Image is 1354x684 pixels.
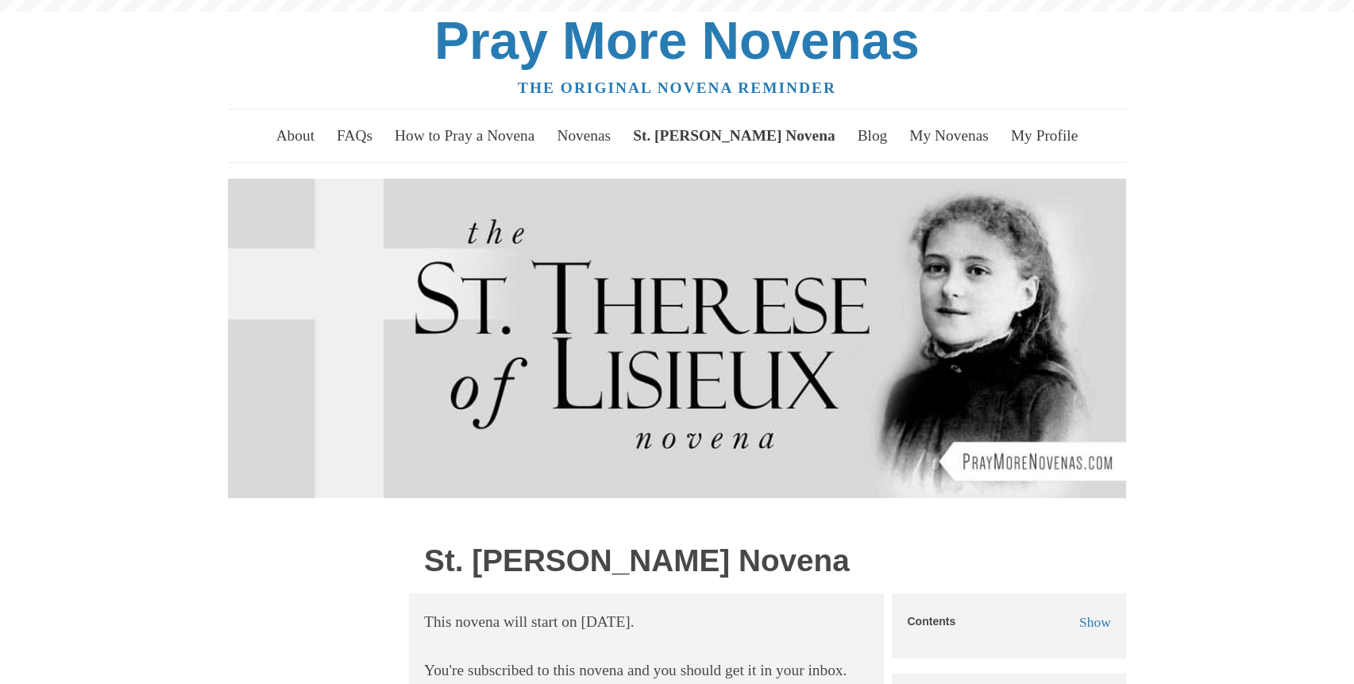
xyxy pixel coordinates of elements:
a: About [267,114,324,158]
a: The original novena reminder [518,79,836,96]
a: St. [PERSON_NAME] Novena [624,114,845,158]
a: FAQs [328,114,382,158]
a: My Novenas [901,114,998,158]
a: Pray More Novenas [434,11,920,70]
span: Show [1079,614,1111,630]
a: My Profile [1001,114,1087,158]
a: Novenas [548,114,620,158]
img: Join in praying the St. Therese Novena [228,179,1126,499]
p: This novena will start on [DATE]. [424,609,869,636]
a: Blog [848,114,897,158]
h5: Contents [908,616,956,628]
p: You're subscribed to this novena and you should get it in your inbox. [424,658,869,684]
h1: St. [PERSON_NAME] Novena [424,544,869,578]
a: How to Pray a Novena [385,114,544,158]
